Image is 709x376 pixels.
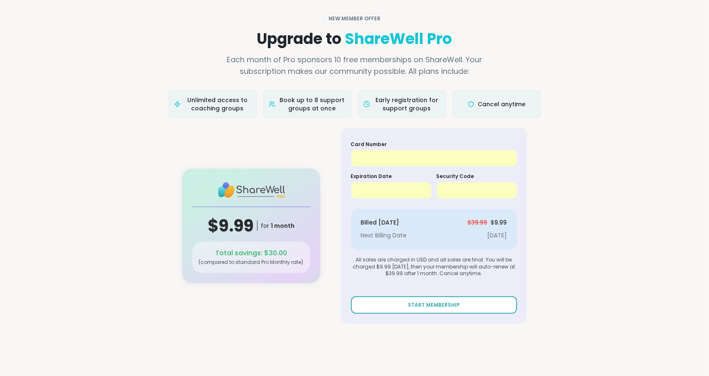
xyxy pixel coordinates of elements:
p: Each month of Pro sponsors 10 free memberships on ShareWell. Your subscription makes our communit... [215,54,494,77]
iframe: Secure card number input frame [358,155,510,162]
h5: Security Code [437,173,517,180]
span: ShareWell Pro [345,28,452,49]
div: $ 9.99 [468,219,507,227]
span: START MEMBERSHIP [408,301,460,309]
h5: Expiration Date [351,173,432,180]
span: $ 39.99 [468,218,489,227]
div: Next Billing Date [361,232,407,240]
div: [DATE] [488,232,507,240]
span: Cancel anytime [478,100,525,108]
h5: Card Number [351,141,517,148]
div: All sales are charged in USD and all sales are final. You will be charged $9.99 [DATE], then your... [351,256,517,277]
h1: Upgrade to [169,31,541,47]
span: Early registration for support groups [373,96,441,112]
button: START MEMBERSHIP [351,296,517,314]
div: NEW MEMBER OFFER [323,13,386,24]
iframe: Secure expiration date input frame [358,188,424,195]
iframe: Secure CVC input frame [444,188,510,195]
div: Billed [DATE] [361,219,400,227]
span: Unlimited access to coaching groups [184,96,251,112]
span: Book up to 8 support groups at once [279,96,346,112]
